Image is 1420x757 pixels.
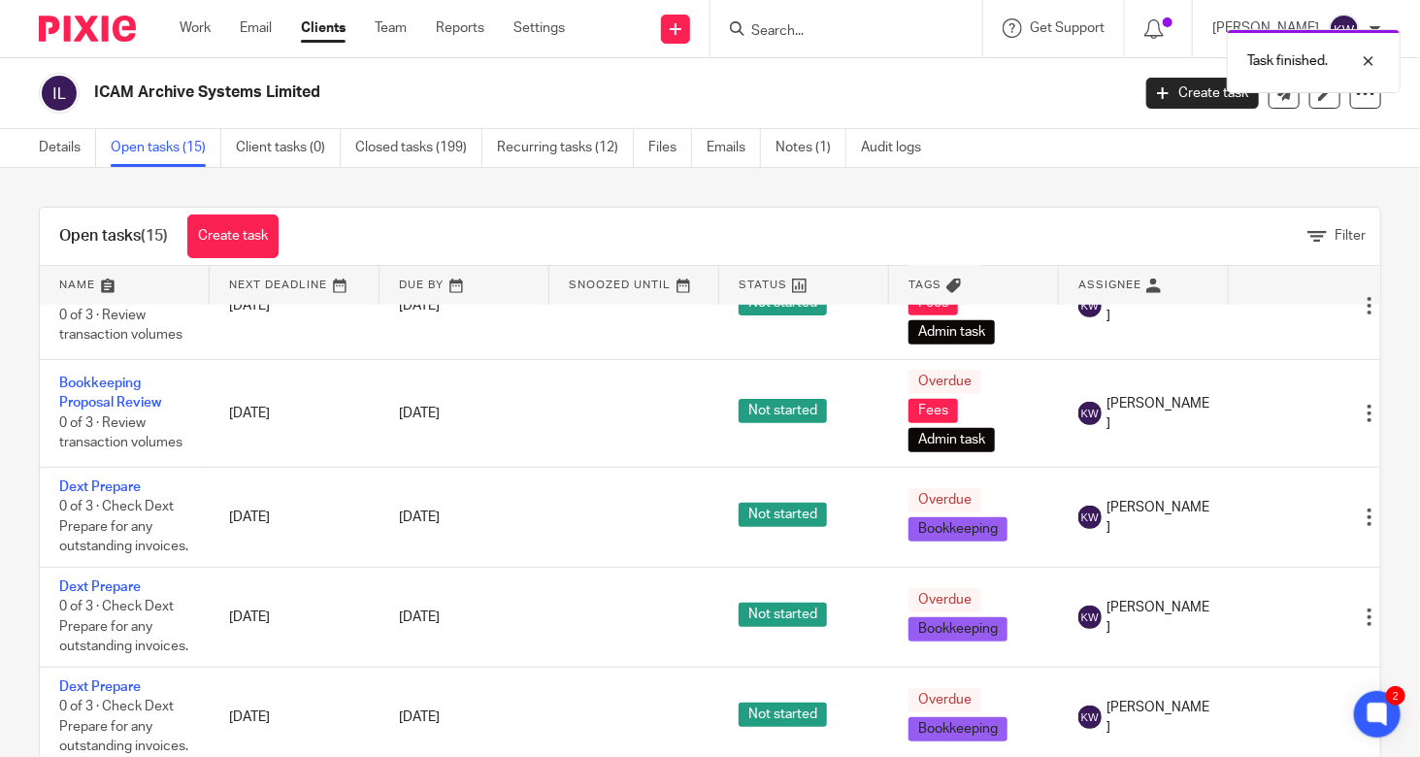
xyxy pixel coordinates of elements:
[240,18,272,38] a: Email
[59,416,182,450] span: 0 of 3 · Review transaction volumes
[1329,14,1360,45] img: svg%3E
[399,710,440,724] span: [DATE]
[707,129,761,167] a: Emails
[1106,394,1209,434] span: [PERSON_NAME]
[908,517,1007,542] span: Bookkeeping
[111,129,221,167] a: Open tasks (15)
[1078,402,1102,425] img: svg%3E
[210,251,380,359] td: [DATE]
[513,18,565,38] a: Settings
[908,588,981,612] span: Overdue
[569,280,671,290] span: Snoozed Until
[59,600,188,653] span: 0 of 3 · Check Dext Prepare for any outstanding invoices.
[375,18,407,38] a: Team
[739,503,827,527] span: Not started
[739,703,827,727] span: Not started
[59,226,168,247] h1: Open tasks
[399,510,440,524] span: [DATE]
[908,617,1007,642] span: Bookkeeping
[210,567,380,667] td: [DATE]
[210,359,380,467] td: [DATE]
[59,480,141,494] a: Dext Prepare
[739,603,827,627] span: Not started
[908,399,958,423] span: Fees
[1106,498,1209,538] span: [PERSON_NAME]
[908,688,981,712] span: Overdue
[776,129,846,167] a: Notes (1)
[1146,78,1259,109] a: Create task
[399,299,440,313] span: [DATE]
[399,610,440,624] span: [DATE]
[908,370,981,394] span: Overdue
[908,280,941,290] span: Tags
[1106,286,1209,326] span: [PERSON_NAME]
[739,399,827,423] span: Not started
[739,280,787,290] span: Status
[94,82,912,103] h2: ICAM Archive Systems Limited
[1078,506,1102,529] img: svg%3E
[355,129,482,167] a: Closed tasks (199)
[1078,606,1102,629] img: svg%3E
[39,73,80,114] img: svg%3E
[1106,598,1209,638] span: [PERSON_NAME]
[236,129,341,167] a: Client tasks (0)
[908,488,981,512] span: Overdue
[301,18,346,38] a: Clients
[59,377,161,410] a: Bookkeeping Proposal Review
[180,18,211,38] a: Work
[436,18,484,38] a: Reports
[59,309,182,343] span: 0 of 3 · Review transaction volumes
[59,680,141,694] a: Dext Prepare
[908,717,1007,741] span: Bookkeeping
[59,500,188,553] span: 0 of 3 · Check Dext Prepare for any outstanding invoices.
[908,320,995,345] span: Admin task
[1078,294,1102,317] img: svg%3E
[497,129,634,167] a: Recurring tasks (12)
[399,407,440,420] span: [DATE]
[187,214,279,258] a: Create task
[39,129,96,167] a: Details
[908,428,995,452] span: Admin task
[59,701,188,754] span: 0 of 3 · Check Dext Prepare for any outstanding invoices.
[1386,686,1405,706] div: 2
[39,16,136,42] img: Pixie
[59,580,141,594] a: Dext Prepare
[210,467,380,567] td: [DATE]
[1106,698,1209,738] span: [PERSON_NAME]
[1335,229,1366,243] span: Filter
[141,228,168,244] span: (15)
[648,129,692,167] a: Files
[861,129,936,167] a: Audit logs
[1078,706,1102,729] img: svg%3E
[1247,51,1328,71] p: Task finished.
